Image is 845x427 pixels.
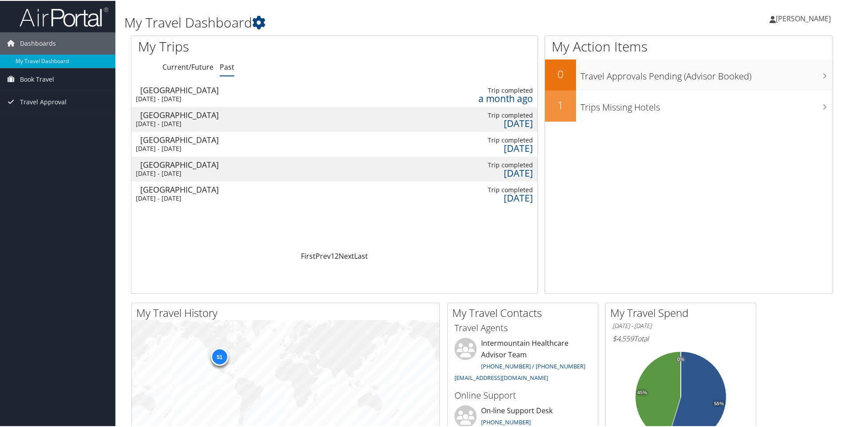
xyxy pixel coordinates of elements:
[580,96,833,113] h3: Trips Missing Hotels
[610,304,756,320] h2: My Travel Spend
[20,6,108,27] img: airportal-logo.png
[136,144,348,152] div: [DATE] - [DATE]
[545,66,576,81] h2: 0
[464,143,533,151] div: [DATE]
[545,97,576,112] h2: 1
[316,250,331,260] a: Prev
[545,90,833,121] a: 1Trips Missing Hotels
[464,94,533,102] div: a month ago
[20,32,56,54] span: Dashboards
[138,36,362,55] h1: My Trips
[464,135,533,143] div: Trip completed
[612,321,749,329] h6: [DATE] - [DATE]
[464,160,533,168] div: Trip completed
[714,400,724,406] tspan: 55%
[452,304,598,320] h2: My Travel Contacts
[20,67,54,90] span: Book Travel
[481,417,531,425] a: [PHONE_NUMBER]
[140,135,353,143] div: [GEOGRAPHIC_DATA]
[331,250,335,260] a: 1
[776,13,831,23] span: [PERSON_NAME]
[637,389,647,395] tspan: 45%
[136,119,348,127] div: [DATE] - [DATE]
[481,361,585,369] a: [PHONE_NUMBER] / [PHONE_NUMBER]
[210,347,228,365] div: 51
[136,304,439,320] h2: My Travel History
[454,373,548,381] a: [EMAIL_ADDRESS][DOMAIN_NAME]
[454,321,591,333] h3: Travel Agents
[450,337,596,384] li: Intermountain Healthcare Advisor Team
[454,388,591,401] h3: Online Support
[140,110,353,118] div: [GEOGRAPHIC_DATA]
[339,250,354,260] a: Next
[580,65,833,82] h3: Travel Approvals Pending (Advisor Booked)
[464,193,533,201] div: [DATE]
[545,36,833,55] h1: My Action Items
[612,333,634,343] span: $4,559
[464,119,533,127] div: [DATE]
[335,250,339,260] a: 2
[220,61,234,71] a: Past
[464,185,533,193] div: Trip completed
[677,356,684,361] tspan: 0%
[354,250,368,260] a: Last
[20,90,67,112] span: Travel Approval
[140,160,353,168] div: [GEOGRAPHIC_DATA]
[464,111,533,119] div: Trip completed
[162,61,213,71] a: Current/Future
[464,168,533,176] div: [DATE]
[136,94,348,102] div: [DATE] - [DATE]
[140,185,353,193] div: [GEOGRAPHIC_DATA]
[545,59,833,90] a: 0Travel Approvals Pending (Advisor Booked)
[124,12,601,31] h1: My Travel Dashboard
[136,194,348,202] div: [DATE] - [DATE]
[464,86,533,94] div: Trip completed
[612,333,749,343] h6: Total
[301,250,316,260] a: First
[136,169,348,177] div: [DATE] - [DATE]
[770,4,840,31] a: [PERSON_NAME]
[140,85,353,93] div: [GEOGRAPHIC_DATA]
